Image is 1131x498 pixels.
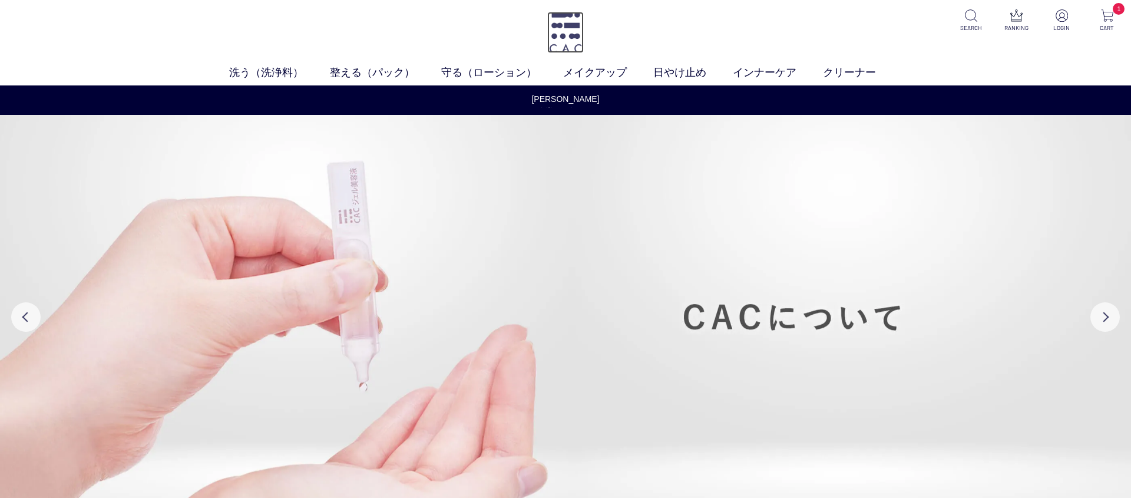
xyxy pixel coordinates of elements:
[528,93,603,118] a: [PERSON_NAME]休業のお知らせ
[957,24,986,32] p: SEARCH
[1047,9,1076,32] a: LOGIN
[1093,9,1122,32] a: 1 CART
[733,65,823,81] a: インナーケア
[1047,24,1076,32] p: LOGIN
[1093,24,1122,32] p: CART
[957,9,986,32] a: SEARCH
[653,65,733,81] a: 日やけ止め
[229,65,330,81] a: 洗う（洗浄料）
[1090,302,1120,332] button: Next
[823,65,902,81] a: クリーナー
[441,65,563,81] a: 守る（ローション）
[1113,3,1125,15] span: 1
[563,65,653,81] a: メイクアップ
[1002,24,1031,32] p: RANKING
[330,65,441,81] a: 整える（パック）
[11,302,41,332] button: Previous
[547,12,583,53] img: logo
[1002,9,1031,32] a: RANKING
